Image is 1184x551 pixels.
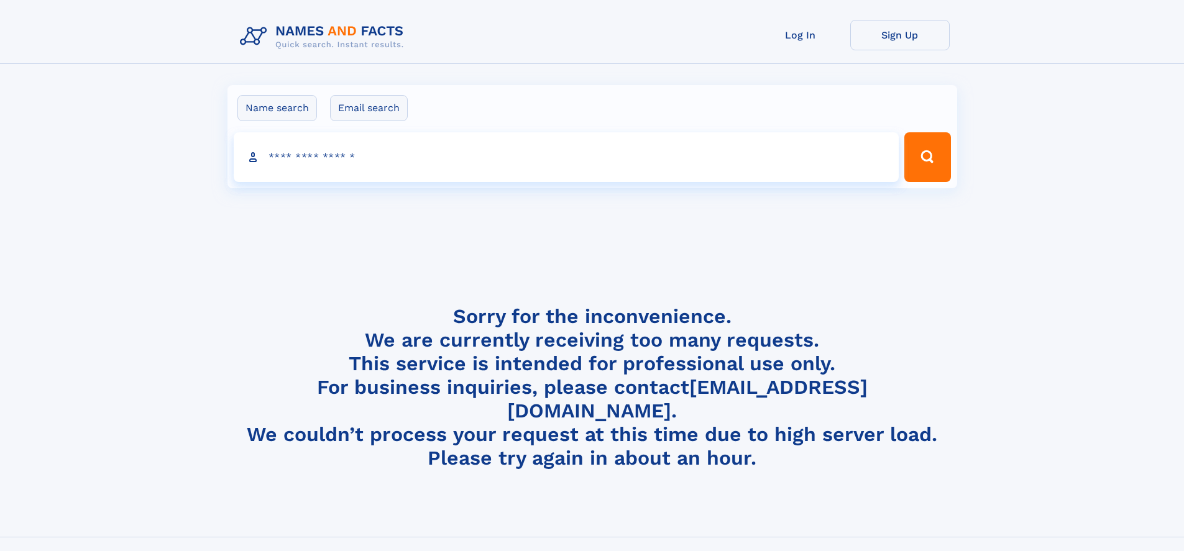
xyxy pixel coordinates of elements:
[507,375,868,422] a: [EMAIL_ADDRESS][DOMAIN_NAME]
[234,132,899,182] input: search input
[330,95,408,121] label: Email search
[751,20,850,50] a: Log In
[237,95,317,121] label: Name search
[850,20,950,50] a: Sign Up
[904,132,950,182] button: Search Button
[235,304,950,470] h4: Sorry for the inconvenience. We are currently receiving too many requests. This service is intend...
[235,20,414,53] img: Logo Names and Facts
